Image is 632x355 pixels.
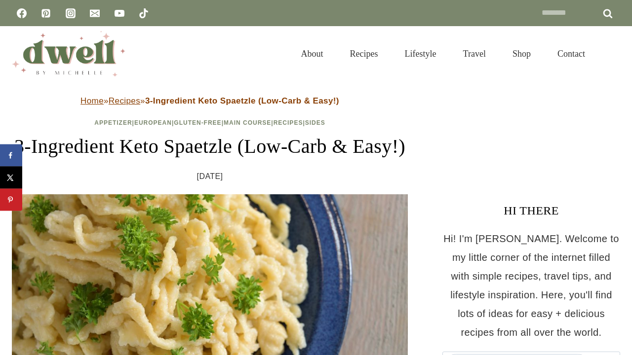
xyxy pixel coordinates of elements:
[197,169,223,184] time: [DATE]
[499,36,544,71] a: Shop
[85,3,105,23] a: Email
[109,96,140,106] a: Recipes
[110,3,129,23] a: YouTube
[337,36,392,71] a: Recipes
[145,96,339,106] strong: 3-Ingredient Keto Spaetzle (Low-Carb & Easy!)
[12,31,125,76] img: DWELL by michelle
[174,119,221,126] a: Gluten-Free
[442,202,620,219] h3: HI THERE
[61,3,80,23] a: Instagram
[274,119,303,126] a: Recipes
[450,36,499,71] a: Travel
[94,119,132,126] a: Appetizer
[12,132,408,161] h1: 3-Ingredient Keto Spaetzle (Low-Carb & Easy!)
[12,3,32,23] a: Facebook
[544,36,598,71] a: Contact
[288,36,337,71] a: About
[36,3,56,23] a: Pinterest
[288,36,598,71] nav: Primary Navigation
[603,45,620,62] button: View Search Form
[392,36,450,71] a: Lifestyle
[80,96,339,106] span: » »
[134,3,154,23] a: TikTok
[80,96,104,106] a: Home
[224,119,271,126] a: Main Course
[134,119,172,126] a: European
[442,229,620,342] p: Hi! I'm [PERSON_NAME]. Welcome to my little corner of the internet filled with simple recipes, tr...
[305,119,325,126] a: Sides
[94,119,325,126] span: | | | | |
